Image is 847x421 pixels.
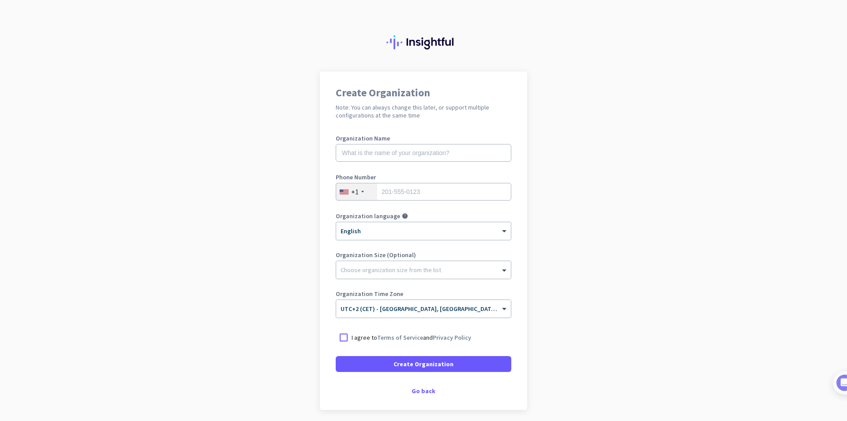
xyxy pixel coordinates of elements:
[336,87,511,98] h1: Create Organization
[351,187,359,196] div: +1
[336,356,511,372] button: Create Organization
[336,291,511,297] label: Organization Time Zone
[352,333,471,342] p: I agree to and
[402,213,408,219] i: help
[336,174,511,180] label: Phone Number
[336,135,511,141] label: Organization Name
[336,144,511,162] input: What is the name of your organization?
[433,334,471,341] a: Privacy Policy
[377,334,423,341] a: Terms of Service
[394,360,453,368] span: Create Organization
[336,388,511,394] div: Go back
[336,213,400,219] label: Organization language
[336,183,511,201] input: 201-555-0123
[336,252,511,258] label: Organization Size (Optional)
[386,35,461,49] img: Insightful
[336,103,511,119] h2: Note: You can always change this later, or support multiple configurations at the same time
